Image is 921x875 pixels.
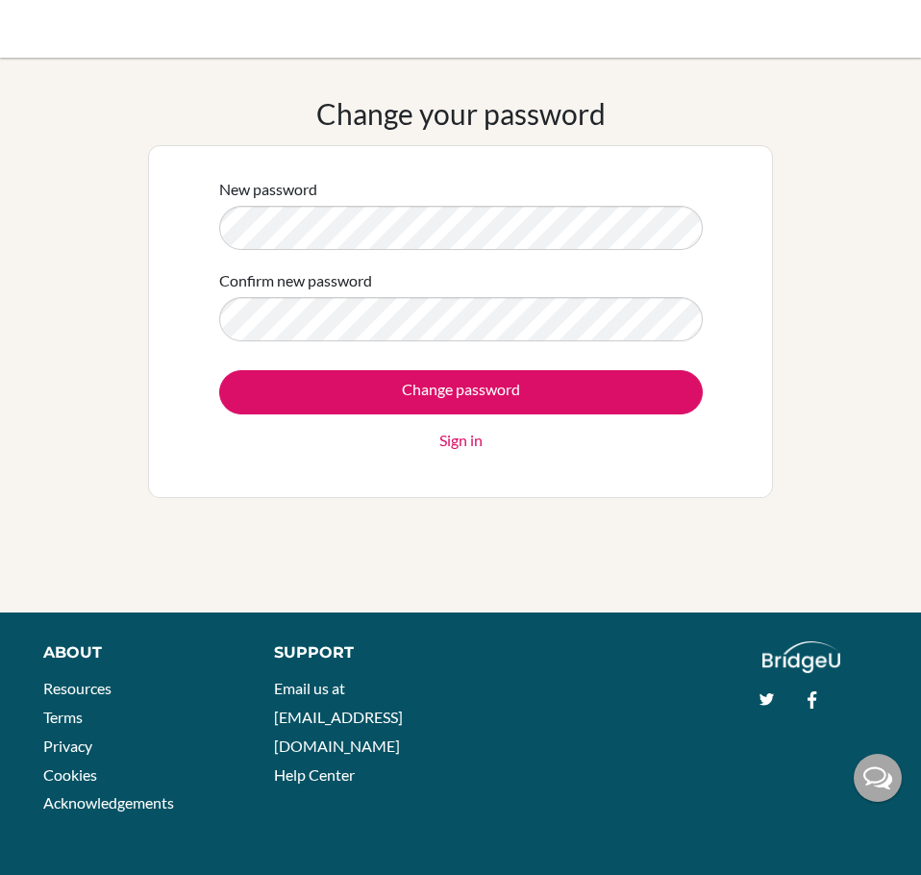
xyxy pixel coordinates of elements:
[43,708,83,726] a: Terms
[219,370,703,414] input: Change password
[43,793,174,812] a: Acknowledgements
[43,679,112,697] a: Resources
[219,178,317,201] label: New password
[43,641,231,664] div: About
[43,765,97,784] a: Cookies
[316,96,606,131] h1: Change your password
[274,765,355,784] a: Help Center
[219,269,372,292] label: Confirm new password
[274,679,403,754] a: Email us at [EMAIL_ADDRESS][DOMAIN_NAME]
[439,429,483,452] a: Sign in
[274,641,443,664] div: Support
[762,641,840,673] img: logo_white@2x-f4f0deed5e89b7ecb1c2cc34c3e3d731f90f0f143d5ea2071677605dd97b5244.png
[43,737,92,755] a: Privacy
[43,13,83,31] span: Help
